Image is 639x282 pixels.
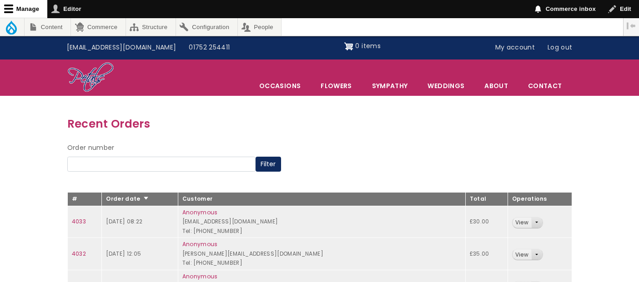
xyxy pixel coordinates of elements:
a: View [513,218,531,228]
a: Anonymous [182,240,218,248]
img: Home [67,62,114,94]
h3: Recent Orders [67,115,572,133]
td: [PERSON_NAME][EMAIL_ADDRESS][DOMAIN_NAME] Tel: [PHONE_NUMBER] [178,238,465,270]
a: Content [25,18,70,36]
a: Flowers [311,76,361,95]
td: £30.00 [465,206,508,238]
a: 4032 [72,250,86,257]
th: Customer [178,193,465,206]
a: My account [489,39,542,56]
td: [EMAIL_ADDRESS][DOMAIN_NAME] Tel: [PHONE_NUMBER] [178,206,465,238]
td: £35.00 [465,238,508,270]
th: Operations [508,193,572,206]
span: Weddings [418,76,474,95]
button: Filter [256,157,281,172]
time: [DATE] 12:05 [106,250,141,257]
a: Anonymous [182,272,218,280]
a: Commerce [71,18,125,36]
time: [DATE] 08:22 [106,218,142,225]
a: Shopping cart 0 items [344,39,381,54]
img: Shopping cart [344,39,353,54]
a: [EMAIL_ADDRESS][DOMAIN_NAME] [60,39,183,56]
a: People [238,18,282,36]
a: Log out [541,39,579,56]
label: Order number [67,143,115,153]
a: Contact [518,76,571,95]
a: About [475,76,518,95]
a: 01752 254411 [182,39,236,56]
span: Occasions [250,76,310,95]
a: View [513,249,531,260]
th: # [67,193,102,206]
a: 4033 [72,218,86,225]
a: Configuration [176,18,237,36]
a: Anonymous [182,208,218,216]
a: Structure [126,18,176,36]
a: Sympathy [362,76,418,95]
span: 0 items [355,41,380,50]
button: Vertical orientation [624,18,639,34]
a: Order date [106,195,149,203]
th: Total [465,193,508,206]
